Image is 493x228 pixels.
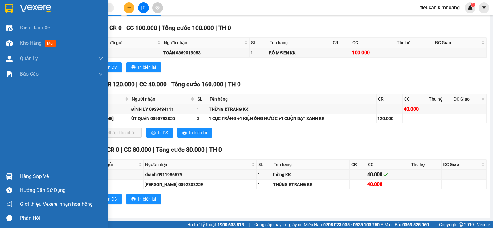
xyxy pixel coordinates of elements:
span: mới [45,40,56,47]
th: SL [196,94,208,104]
div: Hàng sắp về [20,172,103,181]
span: tieucan.kimhoang [415,4,465,11]
div: Phản hồi [20,213,103,223]
div: THÙNG KTRANG KK [273,181,348,188]
div: 120.000 [377,115,401,122]
span: | [225,81,226,88]
span: file-add [141,6,145,10]
div: 100.000 [352,49,394,56]
th: Tên hàng [268,38,332,48]
div: 1 [197,106,207,113]
span: printer [131,197,136,202]
span: notification [6,201,12,207]
span: CR 0 [109,24,122,31]
span: check [383,172,388,177]
span: In DS [107,64,117,71]
button: printerIn DS [146,128,173,138]
span: printer [182,131,187,135]
th: Tên hàng [272,160,350,170]
span: | [159,24,160,31]
div: THÙNG KTRANG KK [209,106,375,113]
span: TH 0 [228,81,241,88]
button: printerIn biên lai [126,62,161,72]
span: Kho hàng [20,40,42,46]
span: | [136,81,138,88]
th: CC [403,94,427,104]
span: printer [151,131,156,135]
div: 1 [258,171,271,178]
sup: 1 [471,3,475,7]
button: printerIn biên lai [177,128,212,138]
strong: 0708 023 035 - 0935 103 250 [323,222,380,227]
th: CC [351,38,395,48]
img: icon-new-feature [467,5,473,10]
span: plus [127,6,131,10]
span: Miền Bắc [385,221,429,228]
span: Tổng cước 80.000 [156,146,205,153]
div: Hướng dẫn sử dụng [20,186,103,195]
th: SL [257,160,272,170]
span: Giới thiệu Vexere, nhận hoa hồng [20,200,93,208]
span: CR 0 [107,146,119,153]
span: Hỗ trợ kỹ thuật: [187,221,244,228]
div: TOÀN 0369019083 [163,49,248,56]
button: caret-down [479,2,489,13]
th: CR [350,160,366,170]
button: printerIn biên lai [126,194,161,204]
img: warehouse-icon [6,40,13,47]
th: Tên hàng [208,94,377,104]
img: warehouse-icon [6,25,13,31]
span: printer [131,65,136,70]
span: ⚪️ [381,223,383,226]
strong: 0369 525 060 [402,222,429,227]
div: ĐÌNH UY 0939434111 [131,106,195,113]
span: Người gửi [103,39,156,46]
span: 1 [472,3,474,7]
th: CR [331,38,351,48]
span: CR 120.000 [104,81,135,88]
span: message [6,215,12,221]
div: RỔ M ĐEN KK [269,49,330,56]
button: printerIn DS [95,194,122,204]
span: CC 80.000 [124,146,151,153]
span: CC 100.000 [126,24,157,31]
span: ĐC Giao [443,161,480,168]
span: caret-down [481,5,487,10]
span: Người nhận [132,96,189,102]
span: CC 40.000 [139,81,167,88]
strong: 1900 633 818 [218,222,244,227]
img: warehouse-icon [6,173,13,180]
span: down [98,56,103,61]
div: 1 CỤC TRẮNG +1 KIỆN ỐNG NƯỚC +1 CUỘN BẠT XANH KK [209,115,375,122]
span: TH 0 [209,146,222,153]
span: ĐC Giao [435,39,480,46]
span: In DS [158,129,168,136]
span: | [123,24,125,31]
div: [PERSON_NAME] 0392202259 [145,181,255,188]
div: thùng KK [273,171,348,178]
button: printerIn DS [95,62,122,72]
th: SL [250,38,268,48]
span: down [98,72,103,77]
div: 40.000 [404,105,426,113]
img: logo-vxr [5,4,13,13]
span: Người nhận [145,161,250,168]
span: In biên lai [138,64,156,71]
div: 3 [197,115,207,122]
div: khanh 0911986579 [145,171,255,178]
div: 40.000 [367,171,408,178]
button: file-add [138,2,149,13]
span: TH 0 [218,24,231,31]
span: Tổng cước 100.000 [162,24,214,31]
span: Báo cáo [20,70,39,78]
span: | [434,221,434,228]
span: | [168,81,170,88]
th: Thu hộ [427,94,452,104]
span: ĐC Giao [454,96,480,102]
span: | [206,146,208,153]
span: | [215,24,217,31]
span: Miền Nam [304,221,380,228]
button: downloadNhập kho nhận [95,128,142,138]
div: ÚT QUÁN 0393793855 [131,115,195,122]
div: 1 [251,49,267,56]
